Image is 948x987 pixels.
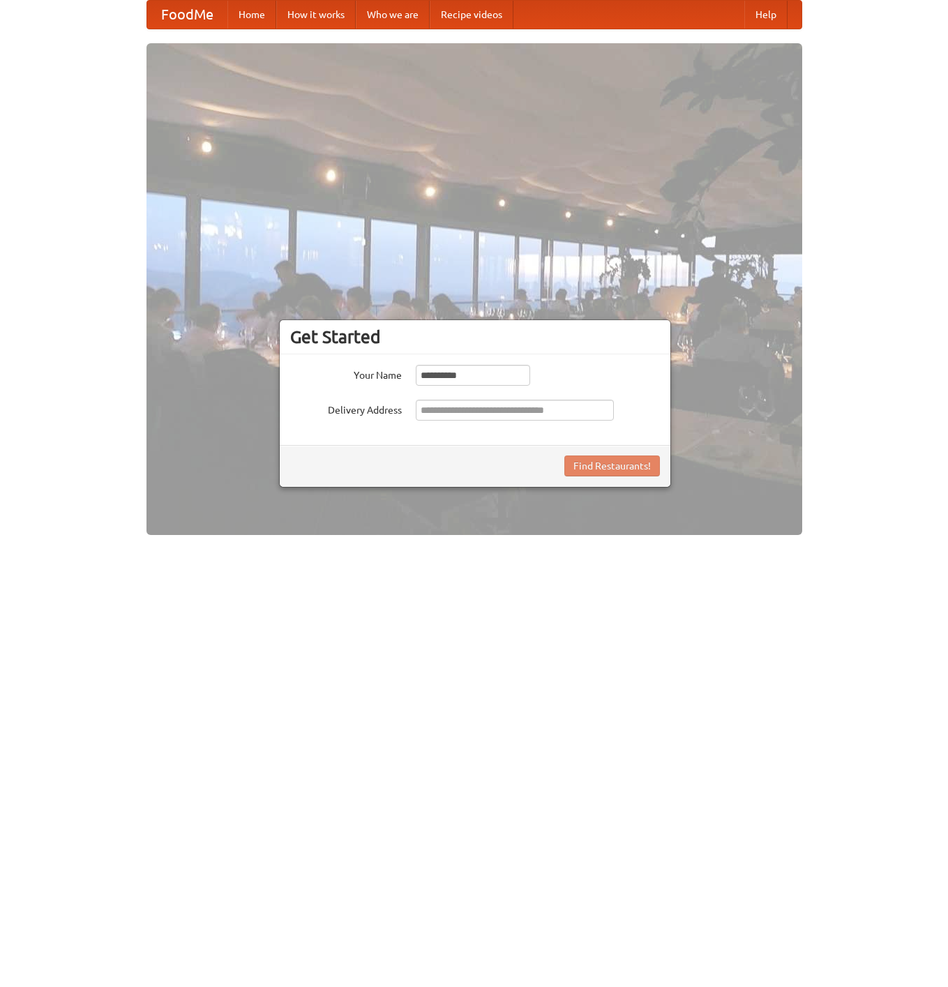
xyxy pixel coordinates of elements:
[290,400,402,417] label: Delivery Address
[276,1,356,29] a: How it works
[564,455,660,476] button: Find Restaurants!
[227,1,276,29] a: Home
[147,1,227,29] a: FoodMe
[744,1,788,29] a: Help
[290,365,402,382] label: Your Name
[356,1,430,29] a: Who we are
[430,1,513,29] a: Recipe videos
[290,326,660,347] h3: Get Started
